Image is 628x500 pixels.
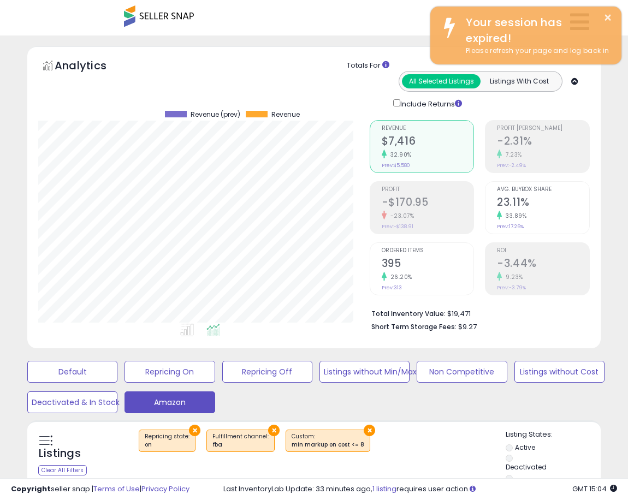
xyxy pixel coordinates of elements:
[458,46,613,56] div: Please refresh your page and log back in
[502,151,522,159] small: 7.23%
[502,212,526,220] small: 33.89%
[385,97,475,110] div: Include Returns
[497,135,589,150] h2: -2.31%
[382,248,474,254] span: Ordered Items
[38,465,87,475] div: Clear All Filters
[497,126,589,132] span: Profit [PERSON_NAME]
[372,484,396,494] a: 1 listing
[371,306,582,319] li: $19,471
[145,441,189,449] div: on
[387,273,412,281] small: 26.20%
[497,187,589,193] span: Avg. Buybox Share
[382,223,413,230] small: Prev: -$138.91
[93,484,140,494] a: Terms of Use
[11,484,189,495] div: seller snap | |
[212,432,269,449] span: Fulfillment channel :
[387,151,412,159] small: 32.90%
[382,187,474,193] span: Profit
[497,284,526,291] small: Prev: -3.79%
[515,443,535,452] label: Active
[292,441,364,449] div: min markup on cost <= 8
[572,484,617,494] span: 2025-08-13 15:04 GMT
[11,484,51,494] strong: Copyright
[55,58,128,76] h5: Analytics
[212,441,269,449] div: fba
[141,484,189,494] a: Privacy Policy
[506,462,547,472] label: Deactivated
[458,322,477,332] span: $9.27
[27,391,117,413] button: Deactivated & In Stock
[402,74,481,88] button: All Selected Listings
[382,162,410,169] small: Prev: $5,580
[292,432,364,449] span: Custom:
[271,111,300,118] span: Revenue
[27,361,117,383] button: Default
[382,126,474,132] span: Revenue
[502,273,523,281] small: 9.23%
[364,425,375,436] button: ×
[223,484,618,495] div: Last InventoryLab Update: 33 minutes ago, requires user action.
[39,446,81,461] h5: Listings
[382,284,402,291] small: Prev: 313
[191,111,240,118] span: Revenue (prev)
[222,361,312,383] button: Repricing Off
[319,361,410,383] button: Listings without Min/Max
[458,15,613,46] div: Your session has expired!
[382,135,474,150] h2: $7,416
[382,196,474,211] h2: -$170.95
[189,425,200,436] button: ×
[371,322,457,331] b: Short Term Storage Fees:
[497,162,526,169] small: Prev: -2.49%
[125,361,215,383] button: Repricing On
[125,391,215,413] button: Amazon
[497,196,589,211] h2: 23.11%
[387,212,414,220] small: -23.07%
[497,223,524,230] small: Prev: 17.26%
[382,257,474,272] h2: 395
[480,74,559,88] button: Listings With Cost
[603,11,612,25] button: ×
[268,425,280,436] button: ×
[497,257,589,272] h2: -3.44%
[514,361,605,383] button: Listings without Cost
[347,61,593,71] div: Totals For
[145,432,189,449] span: Repricing state :
[417,361,507,383] button: Non Competitive
[497,248,589,254] span: ROI
[506,430,601,440] p: Listing States:
[371,309,446,318] b: Total Inventory Value:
